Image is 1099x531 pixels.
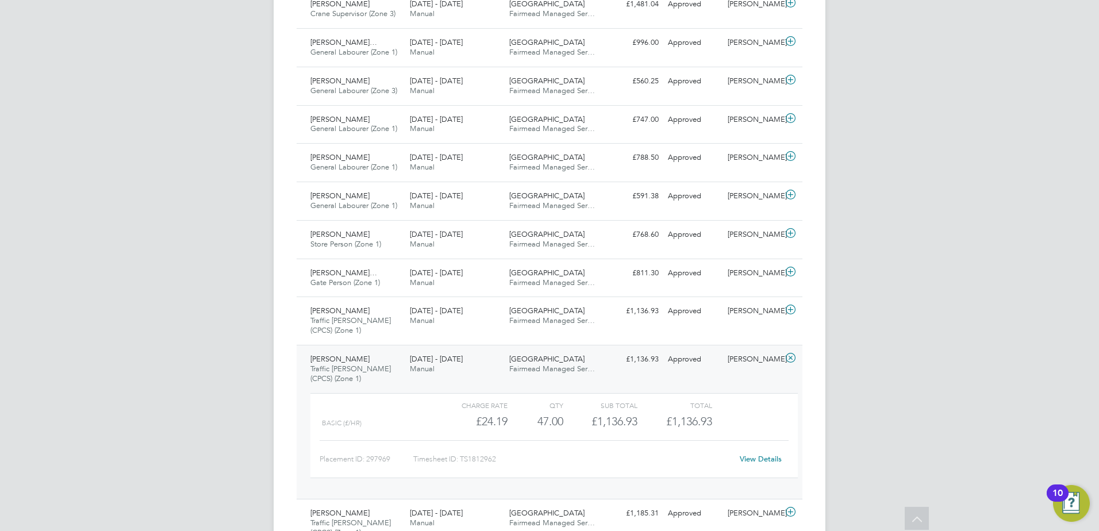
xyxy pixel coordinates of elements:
span: Fairmead Managed Ser… [509,86,595,95]
div: Approved [663,148,723,167]
span: [PERSON_NAME] [310,306,370,315]
span: [GEOGRAPHIC_DATA] [509,152,585,162]
div: £24.19 [433,412,508,431]
div: £1,136.93 [604,302,663,321]
span: [GEOGRAPHIC_DATA] [509,268,585,278]
span: [DATE] - [DATE] [410,76,463,86]
span: £1,136.93 [666,414,712,428]
div: £747.00 [604,110,663,129]
span: Gate Person (Zone 1) [310,278,380,287]
span: Fairmead Managed Ser… [509,364,595,374]
span: Manual [410,9,435,18]
div: Approved [663,264,723,283]
div: Timesheet ID: TS1812962 [413,450,732,468]
span: [PERSON_NAME]… [310,268,377,278]
span: [PERSON_NAME] [310,114,370,124]
span: General Labourer (Zone 1) [310,124,397,133]
span: Fairmead Managed Ser… [509,239,595,249]
div: £811.30 [604,264,663,283]
div: [PERSON_NAME] [723,148,783,167]
span: Traffic [PERSON_NAME] (CPCS) (Zone 1) [310,364,391,383]
span: General Labourer (Zone 1) [310,201,397,210]
div: Charge rate [433,398,508,412]
div: 10 [1052,493,1063,508]
span: [GEOGRAPHIC_DATA] [509,508,585,518]
div: Total [637,398,712,412]
div: £768.60 [604,225,663,244]
span: [DATE] - [DATE] [410,268,463,278]
span: [PERSON_NAME] [310,354,370,364]
span: [PERSON_NAME] [310,76,370,86]
span: Fairmead Managed Ser… [509,162,595,172]
div: Sub Total [563,398,637,412]
span: General Labourer (Zone 1) [310,162,397,172]
span: [DATE] - [DATE] [410,37,463,47]
div: [PERSON_NAME] [723,302,783,321]
button: Open Resource Center, 10 new notifications [1053,485,1090,522]
div: Approved [663,110,723,129]
span: Store Person (Zone 1) [310,239,381,249]
span: Manual [410,124,435,133]
span: Manual [410,518,435,528]
div: Approved [663,350,723,369]
span: [PERSON_NAME] [310,229,370,239]
span: [GEOGRAPHIC_DATA] [509,229,585,239]
span: Manual [410,239,435,249]
div: [PERSON_NAME] [723,187,783,206]
span: [DATE] - [DATE] [410,191,463,201]
span: Fairmead Managed Ser… [509,201,595,210]
span: Fairmead Managed Ser… [509,9,595,18]
span: [GEOGRAPHIC_DATA] [509,76,585,86]
div: Approved [663,225,723,244]
div: £560.25 [604,72,663,91]
span: General Labourer (Zone 1) [310,47,397,57]
span: [DATE] - [DATE] [410,306,463,315]
span: Manual [410,278,435,287]
span: [PERSON_NAME] [310,508,370,518]
span: [PERSON_NAME]… [310,37,377,47]
div: [PERSON_NAME] [723,225,783,244]
span: [DATE] - [DATE] [410,152,463,162]
div: Approved [663,302,723,321]
span: [GEOGRAPHIC_DATA] [509,306,585,315]
div: 47.00 [508,412,563,431]
div: Approved [663,504,723,523]
span: Basic (£/HR) [322,419,362,427]
span: [PERSON_NAME] [310,191,370,201]
span: Fairmead Managed Ser… [509,47,595,57]
div: Placement ID: 297969 [320,450,413,468]
div: £1,136.93 [563,412,637,431]
div: [PERSON_NAME] [723,33,783,52]
div: £996.00 [604,33,663,52]
span: [GEOGRAPHIC_DATA] [509,114,585,124]
div: £1,185.31 [604,504,663,523]
span: Crane Supervisor (Zone 3) [310,9,395,18]
div: QTY [508,398,563,412]
span: Manual [410,364,435,374]
div: [PERSON_NAME] [723,504,783,523]
div: [PERSON_NAME] [723,110,783,129]
span: [DATE] - [DATE] [410,508,463,518]
span: General Labourer (Zone 3) [310,86,397,95]
div: [PERSON_NAME] [723,350,783,369]
div: [PERSON_NAME] [723,72,783,91]
div: Approved [663,187,723,206]
span: [GEOGRAPHIC_DATA] [509,191,585,201]
span: Fairmead Managed Ser… [509,315,595,325]
span: [DATE] - [DATE] [410,114,463,124]
div: £591.38 [604,187,663,206]
span: [DATE] - [DATE] [410,354,463,364]
span: Manual [410,162,435,172]
a: View Details [740,454,782,464]
div: Approved [663,33,723,52]
span: Manual [410,201,435,210]
span: [DATE] - [DATE] [410,229,463,239]
span: Fairmead Managed Ser… [509,518,595,528]
div: Approved [663,72,723,91]
span: Manual [410,315,435,325]
div: £1,136.93 [604,350,663,369]
span: [GEOGRAPHIC_DATA] [509,37,585,47]
div: £788.50 [604,148,663,167]
span: Fairmead Managed Ser… [509,124,595,133]
span: [PERSON_NAME] [310,152,370,162]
